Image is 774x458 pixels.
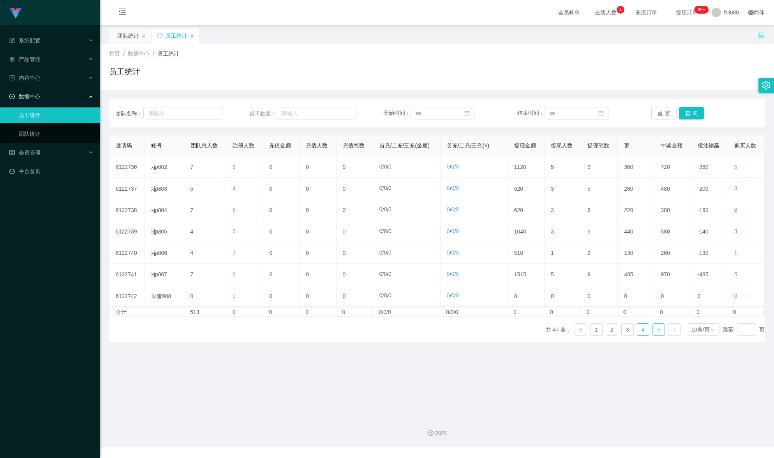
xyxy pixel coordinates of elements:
sup: 4 [617,6,624,14]
font: 4 [190,250,194,256]
font: / [387,293,388,299]
font: 0 [306,271,309,277]
font: 7 [190,271,194,277]
font: 0 [456,292,459,298]
font: 4 [190,228,194,235]
font: 0 [384,206,387,212]
font: 在线人数 [595,9,617,16]
font: / [383,185,384,191]
font: / [450,250,451,256]
font: fulu88 [724,9,739,16]
li: 下一页 [668,323,681,336]
font: 0 [696,309,700,315]
i: 图标： 关闭 [190,34,194,39]
font: 0 [306,250,309,256]
font: 0 [379,185,383,191]
font: 4 [233,185,236,191]
font: 0 [624,293,627,299]
font: 480 [661,185,670,191]
font: 3 [233,228,236,234]
font: 3 [734,228,737,234]
font: 1 [595,326,598,333]
font: xjp803 [151,185,167,191]
font: / [383,271,384,277]
font: 513 [190,309,199,315]
font: 0 [343,228,346,235]
font: 购买人数 [734,142,756,149]
font: 永赚988 [151,293,171,299]
font: 510 [514,250,523,256]
font: 6 [233,164,236,170]
font: 620 [514,207,523,213]
font: 0 [343,207,346,213]
i: 图标: 检查-圆圈-o [9,94,15,99]
font: / [454,271,456,277]
font: 0 [550,309,553,315]
font: 280 [624,185,633,191]
font: 员工姓名： [249,110,277,116]
font: 1515 [514,271,526,277]
font: 共 47 条， [546,326,571,333]
font: 9 [587,164,591,170]
font: 0 [660,309,663,315]
font: 0 [379,206,383,212]
font: 260 [661,250,670,256]
li: 3 [621,323,634,336]
font: 5 [657,326,660,333]
font: 会员管理 [19,149,41,156]
font: 0 [451,271,454,277]
font: 0 [587,309,590,315]
font: 0 [388,228,391,234]
font: 0 [306,293,309,299]
font: 0 [451,163,454,170]
i: 图标：个人资料 [9,75,15,81]
font: 7 [190,207,194,213]
font: 简体 [754,9,765,16]
font: 提现人数 [551,142,573,149]
font: 3 [734,185,737,191]
font: 员工统计 [166,33,187,39]
font: 0 [388,206,391,212]
i: 图标：设置 [762,81,770,89]
font: 账号 [151,142,162,149]
font: 2 [610,326,614,333]
font: 0 [343,271,346,277]
li: 5 [652,323,665,336]
font: 0 [447,271,450,277]
font: / [153,51,154,57]
button: 查询 [679,107,704,119]
font: -130 [698,250,709,256]
font: 0 [388,163,391,170]
font: 5 [734,164,737,170]
font: 1120 [514,164,526,170]
font: 0 [513,309,517,315]
font: xjp802 [151,164,167,170]
font: 0 [388,292,391,298]
font: 440 [624,228,633,235]
font: / [450,207,451,213]
font: -485 [698,271,709,277]
font: 0 [451,249,454,256]
font: 0 [451,185,454,191]
i: 图标: 菜单折叠 [109,0,136,25]
img: logo.9652507e.png [9,8,22,19]
font: 0 [269,250,272,256]
font: 0 [384,228,387,234]
font: 0 [269,271,272,277]
font: / [383,207,384,213]
font: 会员购单 [558,9,580,16]
font: 360 [624,164,633,170]
font: 1 [734,249,737,256]
font: 6122737 [116,185,137,191]
font: / [450,271,451,277]
font: 6122742 [116,293,137,299]
i: 图标： 左 [578,327,583,332]
font: 0 [384,271,387,277]
font: 0 [384,185,387,191]
font: 0/0/0 [446,309,458,315]
font: 数据中心 [19,93,41,100]
font: 5 [734,271,737,277]
font: 0 [232,309,235,315]
font: / [450,185,451,191]
font: 充值人数 [306,142,328,149]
